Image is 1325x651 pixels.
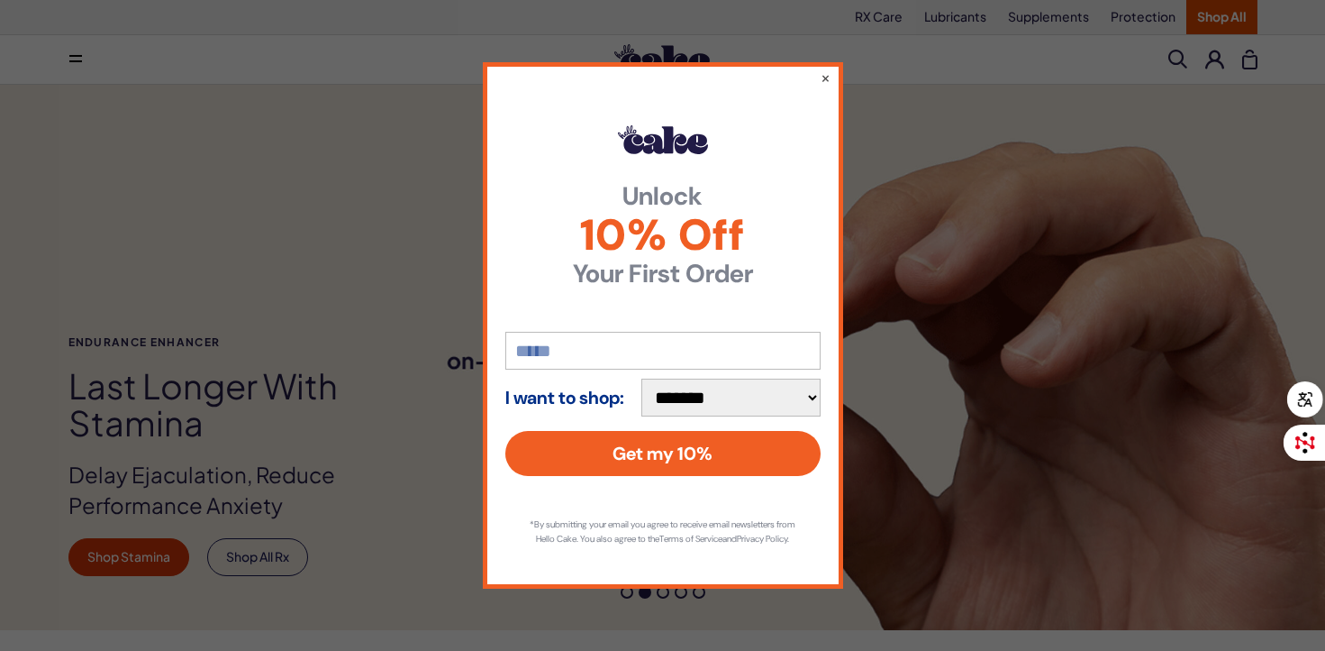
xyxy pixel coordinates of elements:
[737,533,787,545] a: Privacy Policy
[523,518,803,546] p: *By submitting your email you agree to receive email newsletters from Hello Cake. You also agree ...
[618,125,708,154] img: Hello Cake
[821,69,830,87] button: ×
[505,261,821,287] strong: Your First Order
[505,388,624,408] strong: I want to shop:
[505,214,821,257] span: 10% Off
[505,184,821,209] strong: Unlock
[659,533,722,545] a: Terms of Service
[505,431,821,476] button: Get my 10%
